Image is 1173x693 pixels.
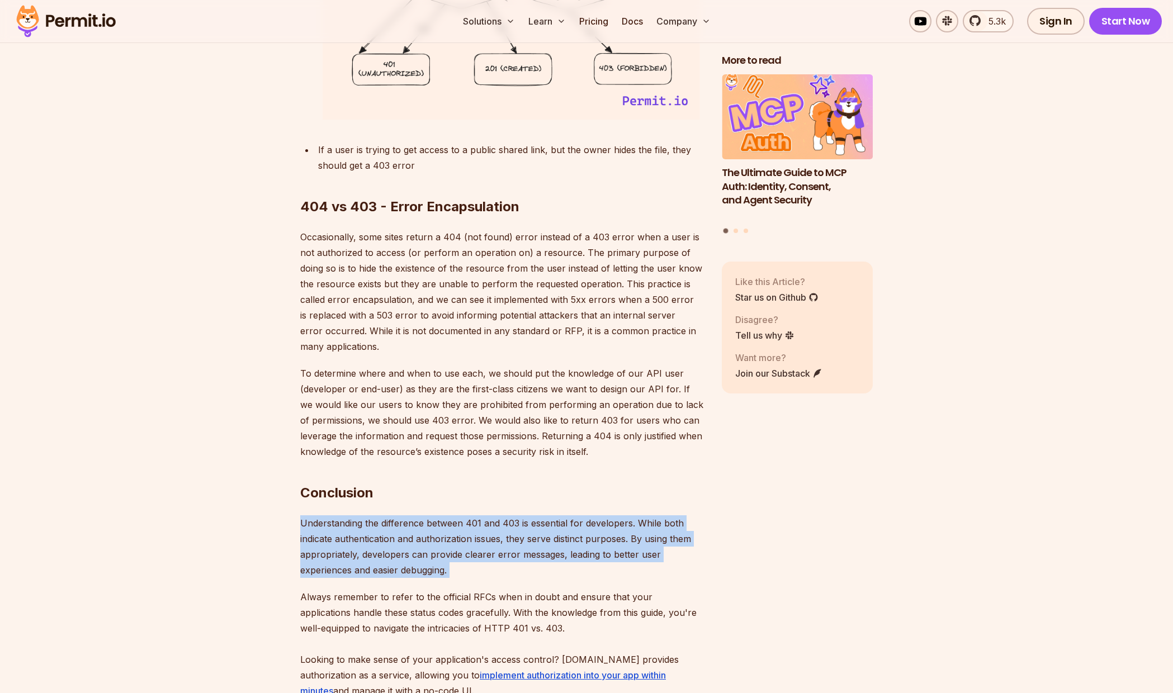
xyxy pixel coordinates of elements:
button: Go to slide 2 [734,228,738,232]
a: Tell us why [735,328,794,341]
img: Permit logo [11,2,121,40]
a: Pricing [575,10,613,32]
img: The Ultimate Guide to MCP Auth: Identity, Consent, and Agent Security [722,74,873,159]
h3: The Ultimate Guide to MCP Auth: Identity, Consent, and Agent Security [722,165,873,207]
button: Go to slide 1 [723,228,729,233]
div: Posts [722,74,873,235]
p: Disagree? [735,312,794,326]
button: Solutions [458,10,519,32]
p: If a user is trying to get access to a public shared link, but the owner hides the file, they sho... [318,142,704,173]
a: 5.3k [963,10,1014,32]
li: 1 of 3 [722,74,873,221]
p: Understanding the difference between 401 and 403 is essential for developers. While both indicate... [300,515,704,578]
p: Occasionally, some sites return a 404 (not found) error instead of a 403 error when a user is not... [300,229,704,354]
h2: 404 vs 403 - Error Encapsulation [300,153,704,216]
h2: Conclusion [300,439,704,502]
a: Sign In [1027,8,1085,35]
a: Join our Substack [735,366,822,379]
a: Start Now [1089,8,1162,35]
a: Docs [617,10,647,32]
button: Go to slide 3 [744,228,748,232]
span: 5.3k [982,15,1006,28]
p: Like this Article? [735,274,819,288]
button: Company [652,10,715,32]
p: To determine where and when to use each, we should put the knowledge of our API user (developer o... [300,366,704,459]
a: The Ultimate Guide to MCP Auth: Identity, Consent, and Agent SecurityThe Ultimate Guide to MCP Au... [722,74,873,221]
a: Star us on Github [735,290,819,303]
p: Want more? [735,350,822,364]
button: Learn [524,10,570,32]
h2: More to read [722,54,873,68]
